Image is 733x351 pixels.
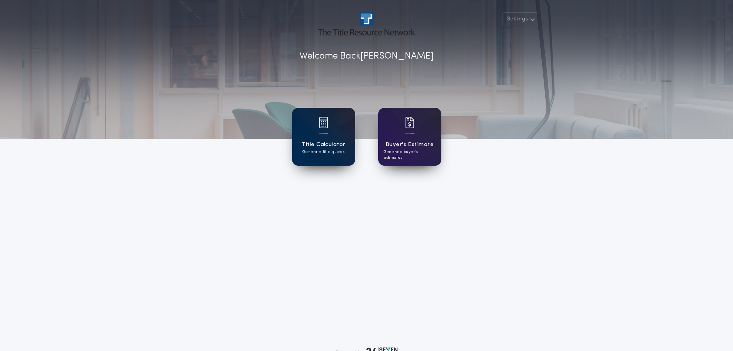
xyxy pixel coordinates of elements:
[318,12,415,35] img: account-logo
[378,108,441,166] a: card iconBuyer's EstimateGenerate buyer's estimates
[384,149,436,161] p: Generate buyer's estimates
[386,140,434,149] h1: Buyer's Estimate
[319,117,328,128] img: card icon
[292,108,355,166] a: card iconTitle CalculatorGenerate title quotes
[301,140,345,149] h1: Title Calculator
[302,149,344,155] p: Generate title quotes
[405,117,414,128] img: card icon
[502,12,538,26] button: Settings
[299,49,434,63] p: Welcome Back [PERSON_NAME]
